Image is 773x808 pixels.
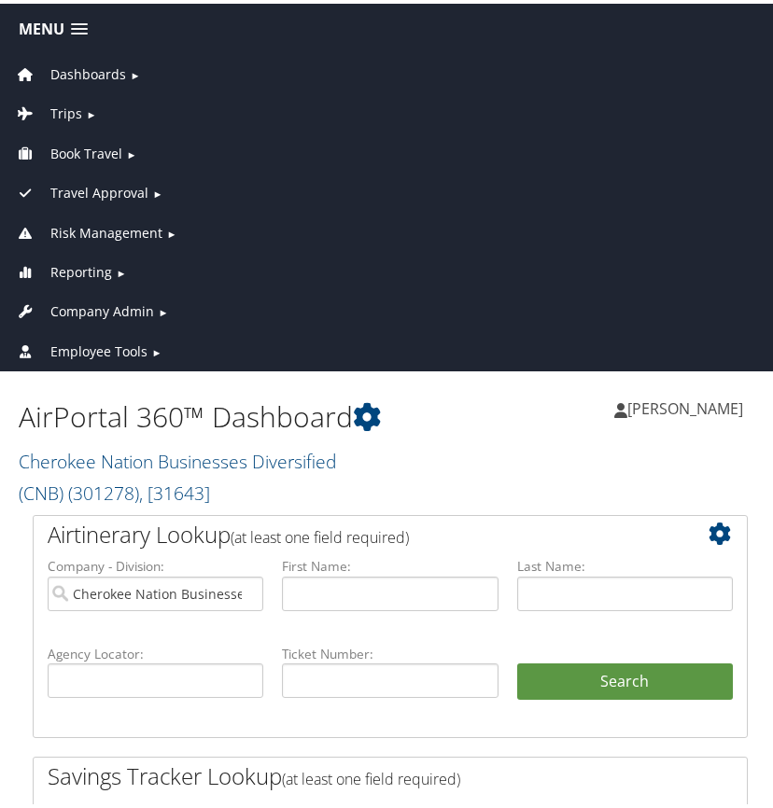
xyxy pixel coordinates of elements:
[50,61,126,81] span: Dashboards
[68,477,139,502] span: ( 301278 )
[14,62,126,79] a: Dashboards
[50,100,82,120] span: Trips
[151,341,162,355] span: ►
[48,757,673,788] h2: Savings Tracker Lookup
[517,660,733,697] button: Search
[614,377,762,433] a: [PERSON_NAME]
[19,17,64,35] span: Menu
[158,301,168,315] span: ►
[14,339,148,356] a: Employee Tools
[166,223,176,237] span: ►
[517,553,733,572] label: Last Name:
[50,338,148,358] span: Employee Tools
[50,140,122,160] span: Book Travel
[14,101,82,118] a: Trips
[130,64,140,78] span: ►
[126,144,136,158] span: ►
[139,477,210,502] span: , [ 31643 ]
[50,179,148,200] span: Travel Approval
[86,104,96,118] span: ►
[282,553,498,572] label: First Name:
[14,259,112,277] a: Reporting
[282,765,460,786] span: (at least one field required)
[19,445,336,502] a: Cherokee Nation Businesses Diversified (CNB)
[50,219,162,240] span: Risk Management
[14,180,148,198] a: Travel Approval
[19,394,390,433] h1: AirPortal 360™ Dashboard
[50,258,112,279] span: Reporting
[48,515,673,547] h2: Airtinerary Lookup
[48,553,263,572] label: Company - Division:
[231,523,409,544] span: (at least one field required)
[50,298,154,318] span: Company Admin
[14,299,154,316] a: Company Admin
[9,10,97,41] a: Menu
[48,641,263,660] label: Agency Locator:
[152,183,162,197] span: ►
[116,262,126,276] span: ►
[14,220,162,238] a: Risk Management
[14,141,122,159] a: Book Travel
[282,641,498,660] label: Ticket Number:
[627,395,743,415] span: [PERSON_NAME]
